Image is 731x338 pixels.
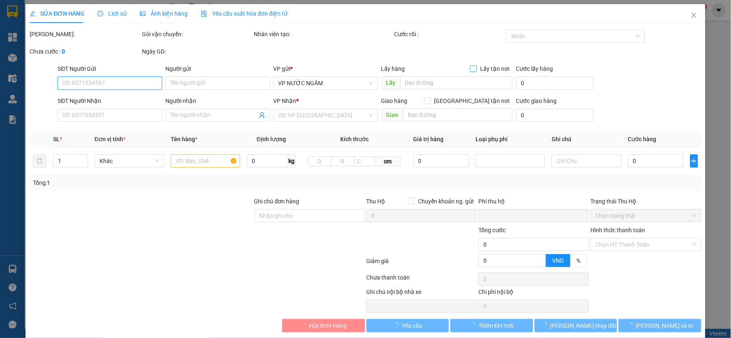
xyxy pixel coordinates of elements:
span: Giao hàng [381,98,408,104]
span: Thu Hộ [366,198,385,205]
span: cm [375,156,401,166]
span: Lịch sử [97,10,127,17]
div: SĐT Người Nhận [58,96,162,105]
span: VP Nhận [274,98,297,104]
span: Giá trị hàng [413,136,444,142]
button: delete [33,154,46,168]
div: Cước rồi : [395,30,505,39]
span: Lấy hàng [381,65,405,72]
input: C [354,156,375,166]
th: Ghi chú [548,131,624,147]
div: Gói vận chuyển: [142,30,253,39]
span: [GEOGRAPHIC_DATA] tận nơi [431,96,513,105]
span: loading [470,322,479,328]
label: Cước lấy hàng [516,65,553,72]
span: [PERSON_NAME] và In [636,321,694,330]
span: [PERSON_NAME] thay đổi [550,321,616,330]
div: [PERSON_NAME]: [30,30,140,39]
span: close [691,12,697,19]
input: R [331,156,355,166]
input: Cước giao hàng [516,109,594,122]
span: VND [552,257,564,264]
span: VP NƯỚC NGẦM [278,77,373,89]
span: Thêm ĐH mới [479,321,514,330]
th: Loại phụ phí [472,131,548,147]
span: Lấy tận nơi [477,64,513,73]
input: Ghi chú đơn hàng [254,209,365,222]
span: Yêu cầu xuất hóa đơn điện tử [201,10,288,17]
button: [PERSON_NAME] và In [619,319,701,332]
div: VP gửi [274,64,378,73]
span: kg [288,154,296,168]
span: user-add [259,112,265,119]
span: Ảnh kiện hàng [140,10,188,17]
span: Yêu cầu [402,321,422,330]
span: loading [300,322,309,328]
div: Giảm giá [365,256,478,271]
div: Chưa cước : [30,47,140,56]
input: Ghi Chú [552,154,621,168]
div: Nhân viên tạo: [254,30,393,39]
span: Tổng cước [478,227,506,233]
span: loading [541,322,550,328]
span: Lấy [381,76,400,89]
span: loading [393,322,402,328]
span: picture [140,11,146,16]
div: Chi phí nội bộ [478,287,589,300]
div: Phí thu hộ [478,197,589,209]
span: clock-circle [97,11,103,16]
img: icon [201,11,207,17]
span: loading [627,322,636,328]
input: Dọc đường [403,108,513,121]
b: 0 [62,48,65,55]
span: Đơn vị tính [95,136,125,142]
div: Ngày GD: [142,47,253,56]
label: Hình thức thanh toán [591,227,645,233]
div: Ghi chú nội bộ nhà xe [366,287,477,300]
span: Định lượng [257,136,286,142]
button: Thêm ĐH mới [450,319,533,332]
span: SL [53,136,60,142]
div: Người gửi [165,64,270,73]
input: VD: Bàn, Ghế [171,154,240,168]
span: Chọn trạng thái [596,210,696,222]
span: % [577,257,581,264]
span: Hủy Đơn Hàng [309,321,347,330]
div: Chưa thanh toán [365,273,478,287]
button: Hủy Đơn Hàng [282,319,365,332]
span: Tên hàng [171,136,197,142]
label: Cước giao hàng [516,98,557,104]
span: Chuyển khoản ng. gửi [415,197,477,206]
input: Dọc đường [400,76,513,89]
button: [PERSON_NAME] thay đổi [535,319,617,332]
span: Giao [381,108,403,121]
div: Người nhận [165,96,270,105]
span: Khác [100,155,159,167]
span: plus [691,158,698,164]
button: Yêu cầu [367,319,449,332]
input: Cước lấy hàng [516,77,594,90]
input: D [308,156,332,166]
span: edit [30,11,35,16]
div: Tổng: 1 [33,178,282,187]
div: Trạng thái Thu Hộ [591,197,701,206]
span: Kích thước [340,136,369,142]
label: Ghi chú đơn hàng [254,198,299,205]
button: Close [682,4,705,27]
button: plus [690,154,698,168]
span: Cước hàng [628,136,657,142]
div: SĐT Người Gửi [58,64,162,73]
span: SỬA ĐƠN HÀNG [30,10,84,17]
